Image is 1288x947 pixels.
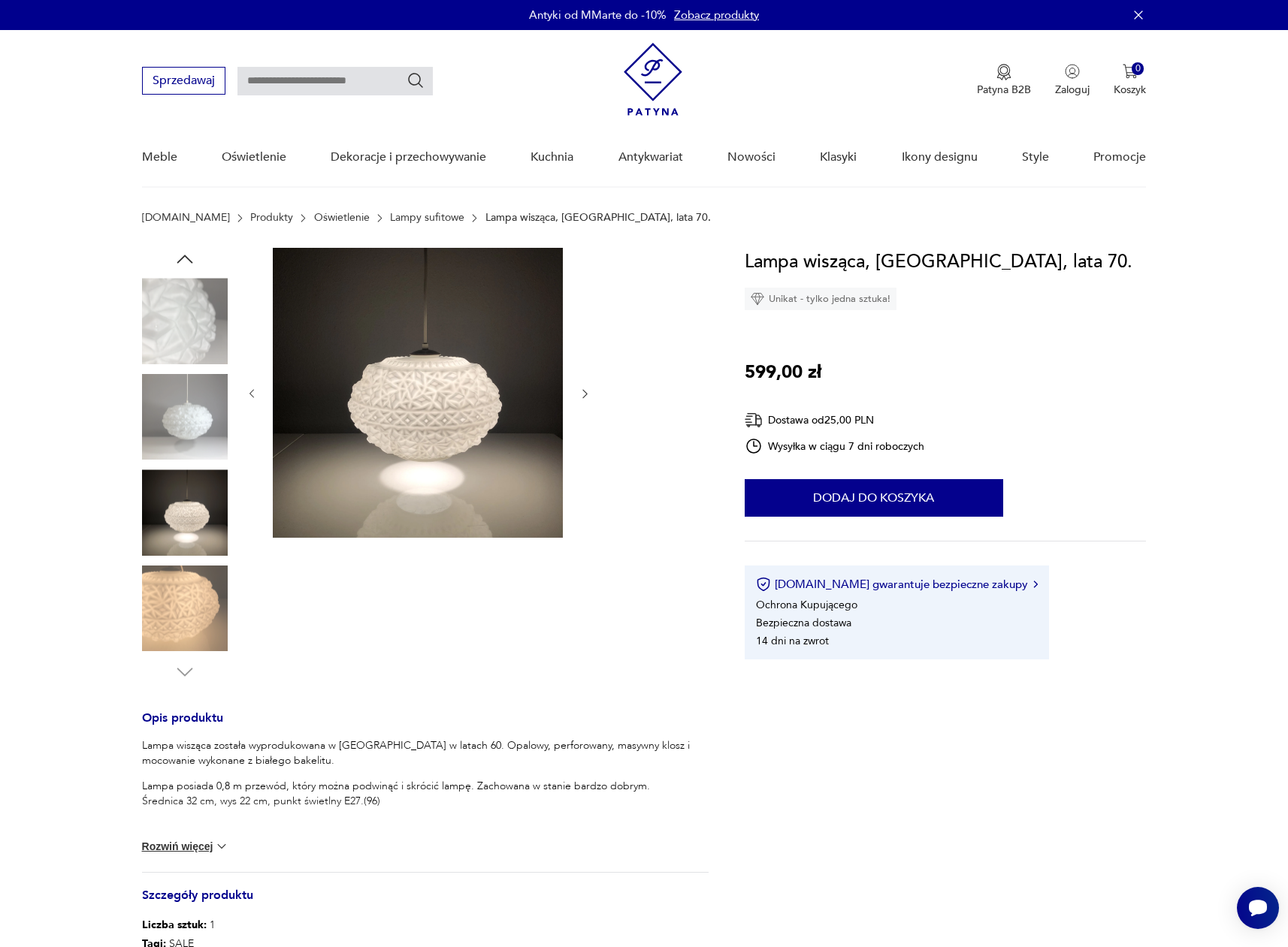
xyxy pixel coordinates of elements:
a: Produkty [250,212,293,224]
p: Lampa posiada 0,8 m przewód, który można podwinąć i skrócić lampę. Zachowana w stanie bardzo dobr... [142,779,709,809]
a: Antykwariat [618,128,683,186]
a: Lampy sufitowe [390,212,464,224]
a: Oświetlenie [222,128,286,186]
p: Zaloguj [1055,83,1090,97]
img: Patyna - sklep z meblami i dekoracjami vintage [624,43,682,116]
p: Lampa wisząca, [GEOGRAPHIC_DATA], lata 70. [485,212,711,224]
img: chevron down [214,839,229,854]
p: 1 [142,915,215,934]
img: Zdjęcie produktu Lampa wisząca, Niemcy, lata 70. [273,248,563,538]
a: Dekoracje i przechowywanie [331,128,486,186]
p: Patyna B2B [977,83,1031,97]
iframe: Smartsupp widget button [1237,887,1279,929]
div: 0 [1132,62,1144,75]
button: [DOMAIN_NAME] gwarantuje bezpieczne zakupy [756,577,1038,592]
li: Ochrona Kupującego [756,598,857,612]
button: 0Koszyk [1114,64,1146,97]
img: Ikona medalu [996,64,1011,80]
img: Zdjęcie produktu Lampa wisząca, Niemcy, lata 70. [142,469,228,555]
b: Liczba sztuk: [142,918,207,932]
div: Wysyłka w ciągu 7 dni roboczych [745,437,925,455]
img: Ikona certyfikatu [756,577,771,592]
div: Unikat - tylko jedna sztuka! [745,288,896,310]
button: Dodaj do koszyka [745,479,1003,517]
li: 14 dni na zwrot [756,634,829,648]
a: Zobacz produkty [674,8,759,23]
img: Ikonka użytkownika [1065,64,1080,79]
button: Sprzedawaj [142,67,225,95]
button: Szukaj [407,71,425,89]
a: Nowości [727,128,776,186]
a: Kuchnia [531,128,573,186]
a: Ikony designu [902,128,978,186]
p: Lampa wisząca została wyprodukowana w [GEOGRAPHIC_DATA] w latach 60. Opalowy, perforowany, masywn... [142,738,709,768]
img: Ikona dostawy [745,411,763,430]
p: Koszyk [1114,83,1146,97]
a: [DOMAIN_NAME] [142,212,230,224]
a: Style [1022,128,1049,186]
h3: Opis produktu [142,713,709,738]
a: Oświetlenie [314,212,370,224]
a: Promocje [1093,128,1146,186]
img: Ikona diamentu [751,292,764,306]
div: Dostawa od 25,00 PLN [745,411,925,430]
button: Zaloguj [1055,64,1090,97]
a: Sprzedawaj [142,77,225,87]
a: Meble [142,128,177,186]
img: Zdjęcie produktu Lampa wisząca, Niemcy, lata 70. [142,374,228,460]
h3: Szczegóły produktu [142,891,709,915]
li: Bezpieczna dostawa [756,616,851,630]
a: Ikona medaluPatyna B2B [977,64,1031,97]
p: 599,00 zł [745,358,821,387]
button: Rozwiń więcej [142,839,229,854]
h1: Lampa wisząca, [GEOGRAPHIC_DATA], lata 70. [745,248,1132,276]
button: Patyna B2B [977,64,1031,97]
img: Ikona koszyka [1123,64,1138,79]
a: Klasyki [820,128,857,186]
img: Ikona strzałki w prawo [1033,581,1038,588]
img: Zdjęcie produktu Lampa wisząca, Niemcy, lata 70. [142,565,228,651]
p: Antyki od MMarte do -10% [529,8,667,23]
img: Zdjęcie produktu Lampa wisząca, Niemcy, lata 70. [142,278,228,363]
